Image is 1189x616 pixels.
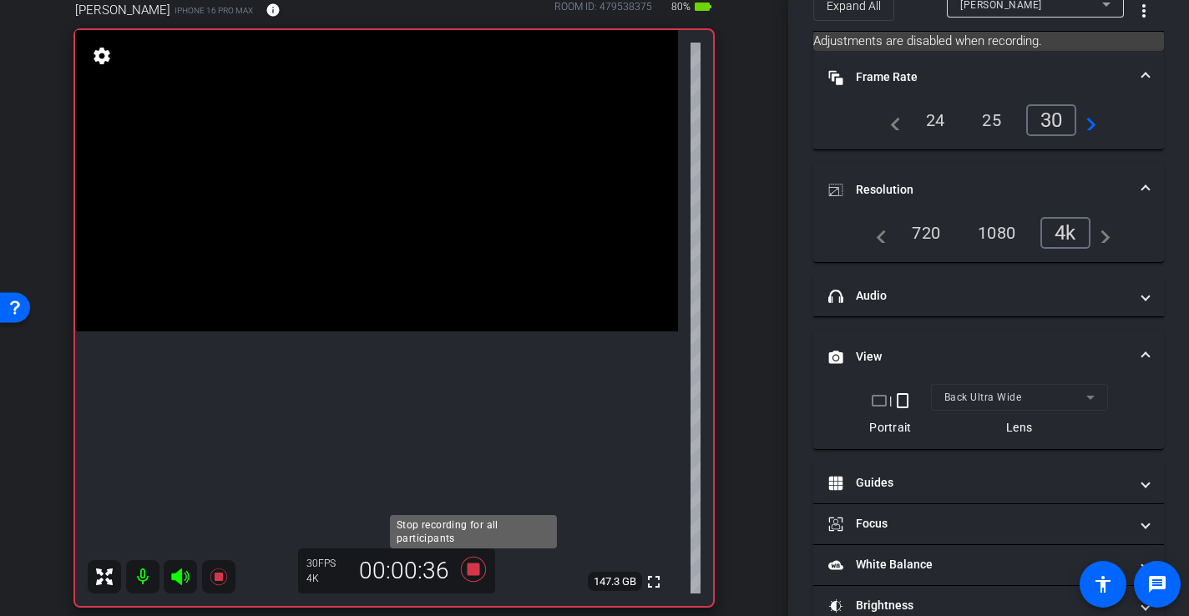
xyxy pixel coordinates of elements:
mat-panel-title: Focus [828,515,1129,533]
div: 00:00:36 [348,557,460,585]
mat-panel-title: Frame Rate [828,68,1129,86]
mat-icon: accessibility [1093,574,1113,594]
mat-icon: more_vert [1134,1,1154,21]
div: Resolution [813,217,1164,262]
mat-expansion-panel-header: Focus [813,504,1164,544]
div: Frame Rate [813,104,1164,149]
mat-icon: navigate_before [867,223,887,243]
div: 4K [306,572,348,585]
mat-icon: fullscreen [644,572,664,592]
mat-icon: settings [90,46,114,66]
div: 30 [306,557,348,570]
span: [PERSON_NAME] [75,1,170,19]
div: View [813,384,1164,449]
mat-expansion-panel-header: White Balance [813,545,1164,585]
mat-icon: navigate_next [1076,110,1096,130]
div: | [869,391,912,411]
mat-panel-title: Resolution [828,181,1129,199]
mat-expansion-panel-header: Audio [813,276,1164,316]
mat-expansion-panel-header: Guides [813,463,1164,503]
mat-panel-title: White Balance [828,556,1129,573]
mat-panel-title: Guides [828,474,1129,492]
div: Portrait [869,419,912,436]
mat-expansion-panel-header: Resolution [813,164,1164,217]
mat-panel-title: Brightness [828,597,1129,614]
mat-card: Adjustments are disabled when recording. [813,32,1164,51]
div: Stop recording for all participants [390,515,557,548]
mat-expansion-panel-header: View [813,331,1164,384]
mat-panel-title: View [828,348,1129,366]
mat-icon: message [1147,574,1167,594]
mat-icon: navigate_before [881,110,901,130]
span: iPhone 16 Pro Max [175,4,253,17]
mat-panel-title: Audio [828,287,1129,305]
mat-icon: navigate_next [1090,223,1111,243]
span: 147.3 GB [588,572,642,592]
mat-icon: info [266,3,281,18]
mat-expansion-panel-header: Frame Rate [813,51,1164,104]
span: FPS [318,558,336,569]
